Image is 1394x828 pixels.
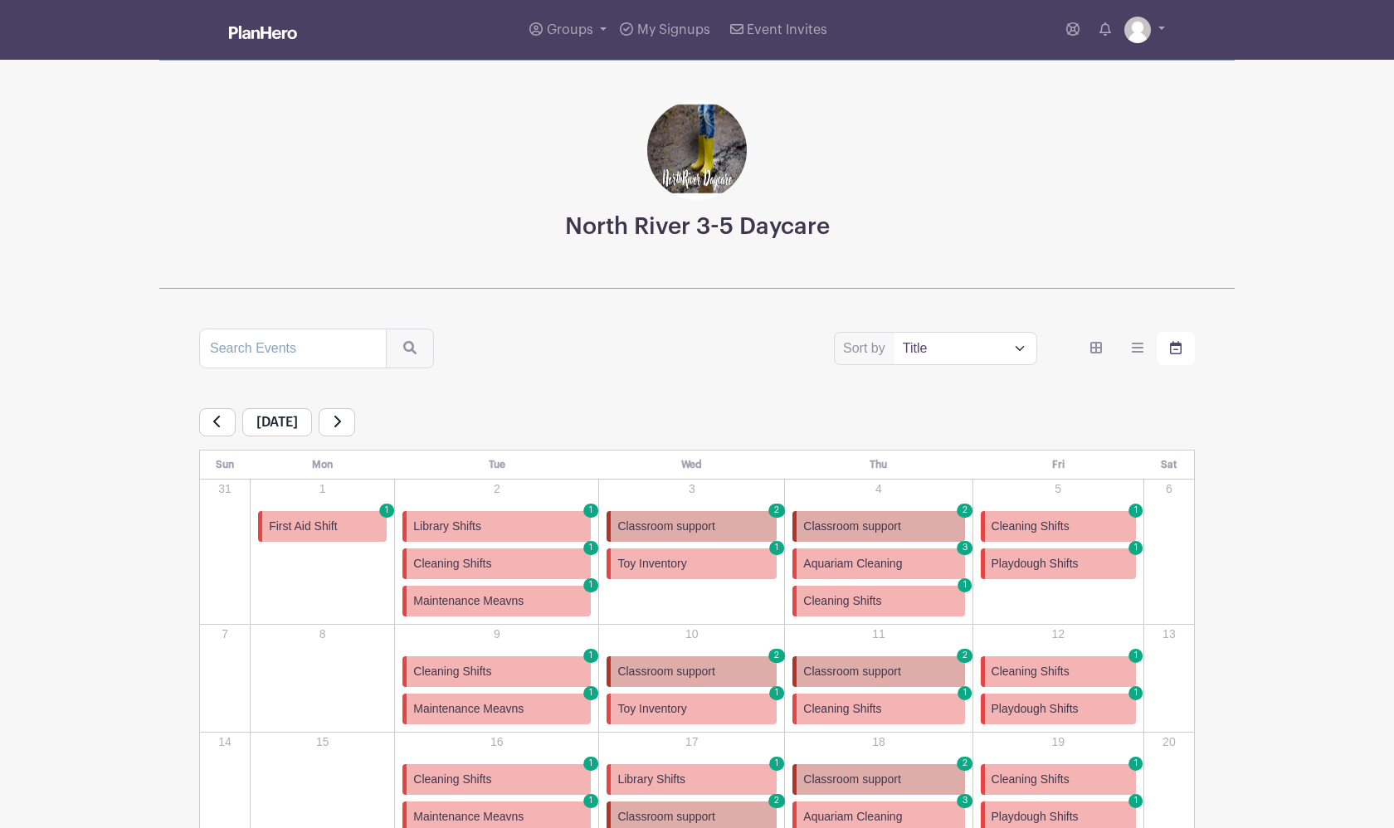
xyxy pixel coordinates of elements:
p: 6 [1145,480,1193,498]
span: 1 [770,757,785,772]
p: 9 [396,626,597,643]
p: 10 [600,626,783,643]
span: Cleaning Shifts [992,663,1070,680]
p: 5 [974,480,1143,498]
span: 1 [770,541,785,556]
span: Event Invites [747,23,827,37]
span: Library Shifts [617,771,685,788]
span: Groups [547,23,593,37]
th: Mon [251,450,395,479]
a: Toy Inventory 1 [607,694,777,724]
h3: North River 3-5 Daycare [565,213,830,241]
span: Playdough Shifts [992,808,1079,826]
a: Maintenance Meavns 1 [402,694,591,724]
span: 2 [769,649,786,664]
span: Toy Inventory [617,700,686,718]
span: Classroom support [617,808,715,826]
p: 17 [600,733,783,751]
p: 8 [251,626,393,643]
a: Cleaning Shifts 1 [402,656,591,687]
p: 16 [396,733,597,751]
p: 11 [786,626,971,643]
span: Cleaning Shifts [992,771,1070,788]
span: 1 [1128,541,1143,556]
span: 1 [770,686,785,701]
span: Playdough Shifts [992,700,1079,718]
span: Aquariam Cleaning [803,808,902,826]
span: 1 [584,649,599,664]
p: 12 [974,626,1143,643]
span: Cleaning Shifts [413,663,491,680]
a: Classroom support 2 [792,511,964,542]
span: Maintenance Meavns [413,700,524,718]
span: 2 [957,504,973,519]
span: 2 [957,649,973,664]
th: Tue [395,450,599,479]
a: Aquariam Cleaning 3 [792,548,964,579]
a: Classroom support 2 [607,656,777,687]
span: [DATE] [242,408,312,436]
a: Cleaning Shifts 1 [981,511,1136,542]
span: 1 [379,504,394,519]
span: 2 [957,757,973,772]
span: Playdough Shifts [992,555,1079,572]
a: Cleaning Shifts 1 [792,586,964,616]
a: Library Shifts 1 [402,511,591,542]
span: Classroom support [803,663,901,680]
span: 1 [1128,686,1143,701]
img: Junior%20Kindergarten%20background%20website.png [647,100,747,200]
img: logo_white-6c42ec7e38ccf1d336a20a19083b03d10ae64f83f12c07503d8b9e83406b4c7d.svg [229,26,297,39]
a: Cleaning Shifts 1 [981,656,1136,687]
span: 1 [1128,757,1143,772]
span: 1 [584,541,599,556]
p: 15 [251,733,393,751]
span: My Signups [637,23,710,37]
span: Maintenance Meavns [413,592,524,610]
label: Sort by [843,339,890,358]
p: 18 [786,733,971,751]
span: 1 [584,504,599,519]
p: 2 [396,480,597,498]
span: 2 [769,504,786,519]
span: Classroom support [803,771,901,788]
a: Library Shifts 1 [607,764,777,795]
span: 1 [584,686,599,701]
a: Toy Inventory 1 [607,548,777,579]
img: default-ce2991bfa6775e67f084385cd625a349d9dcbb7a52a09fb2fda1e96e2d18dcdb.png [1124,17,1151,43]
a: Cleaning Shifts 1 [792,694,964,724]
th: Fri [972,450,1143,479]
p: 4 [786,480,971,498]
span: Cleaning Shifts [992,518,1070,535]
th: Sat [1143,450,1194,479]
a: Cleaning Shifts 1 [402,548,591,579]
span: Cleaning Shifts [413,555,491,572]
a: Classroom support 2 [792,764,964,795]
span: 1 [958,686,972,701]
span: 1 [958,578,972,593]
span: Classroom support [617,663,715,680]
p: 13 [1145,626,1193,643]
span: Cleaning Shifts [413,771,491,788]
span: 1 [584,794,599,809]
a: Maintenance Meavns 1 [402,586,591,616]
span: Classroom support [617,518,715,535]
th: Sun [200,450,251,479]
span: Cleaning Shifts [803,592,881,610]
div: order and view [1077,332,1195,365]
span: 2 [769,794,786,809]
p: 3 [600,480,783,498]
p: 31 [201,480,249,498]
th: Wed [599,450,785,479]
a: First Aid Shift 1 [258,511,387,542]
span: 1 [1128,649,1143,664]
a: Classroom support 2 [607,511,777,542]
a: Playdough Shifts 1 [981,548,1136,579]
span: Cleaning Shifts [803,700,881,718]
span: Classroom support [803,518,901,535]
span: Aquariam Cleaning [803,555,902,572]
span: 1 [584,757,599,772]
span: First Aid Shift [269,518,337,535]
span: 1 [584,578,599,593]
p: 20 [1145,733,1193,751]
span: 1 [1128,504,1143,519]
